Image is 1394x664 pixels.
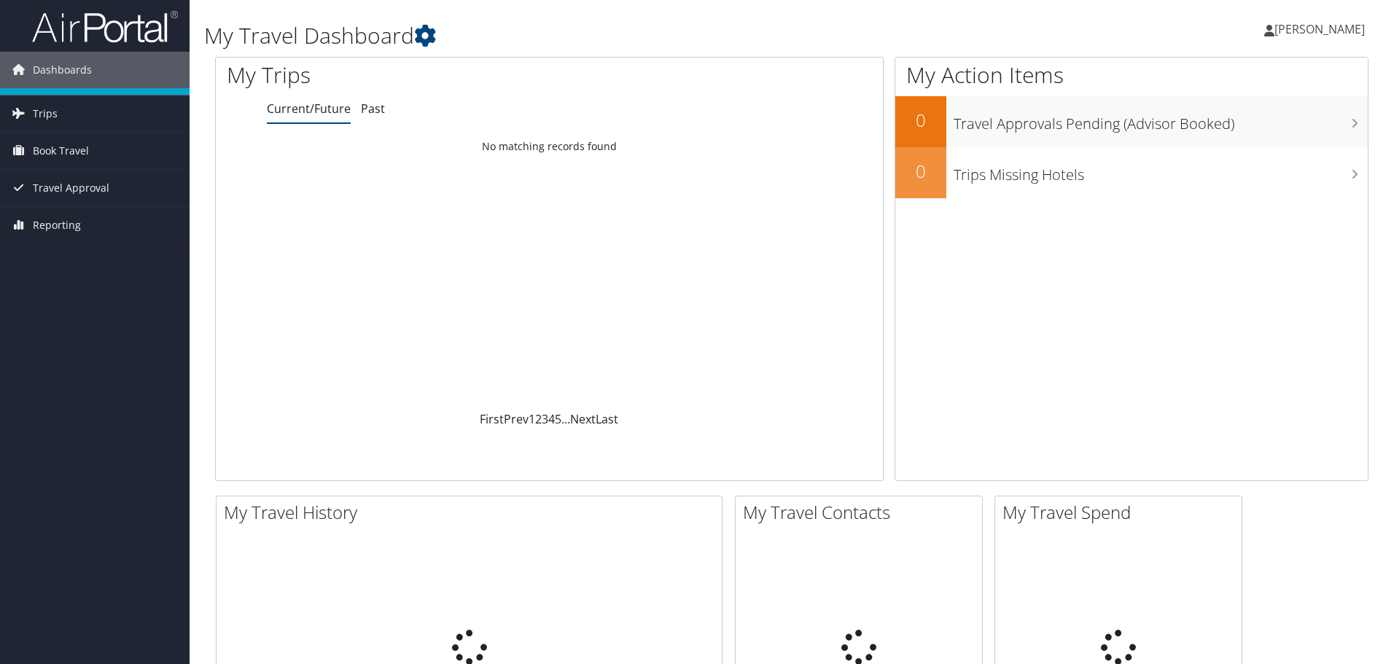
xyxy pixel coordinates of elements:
span: … [561,411,570,427]
a: [PERSON_NAME] [1264,7,1379,51]
h3: Trips Missing Hotels [954,157,1368,185]
a: 2 [535,411,542,427]
span: Travel Approval [33,170,109,206]
a: First [480,411,504,427]
img: airportal-logo.png [32,9,178,44]
a: Last [596,411,618,427]
h2: My Travel History [224,500,722,525]
a: 5 [555,411,561,427]
span: Dashboards [33,52,92,88]
span: [PERSON_NAME] [1274,21,1365,37]
h2: My Travel Contacts [743,500,982,525]
a: 3 [542,411,548,427]
a: Past [361,101,385,117]
td: No matching records found [216,133,883,160]
h3: Travel Approvals Pending (Advisor Booked) [954,106,1368,134]
h1: My Trips [227,60,594,90]
a: 0Travel Approvals Pending (Advisor Booked) [895,96,1368,147]
span: Trips [33,95,58,132]
a: Next [570,411,596,427]
a: 4 [548,411,555,427]
span: Book Travel [33,133,89,169]
h1: My Action Items [895,60,1368,90]
a: 1 [529,411,535,427]
h2: My Travel Spend [1002,500,1242,525]
a: Prev [504,411,529,427]
h2: 0 [895,159,946,184]
a: 0Trips Missing Hotels [895,147,1368,198]
a: Current/Future [267,101,351,117]
h2: 0 [895,108,946,133]
span: Reporting [33,207,81,243]
h1: My Travel Dashboard [204,20,988,51]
